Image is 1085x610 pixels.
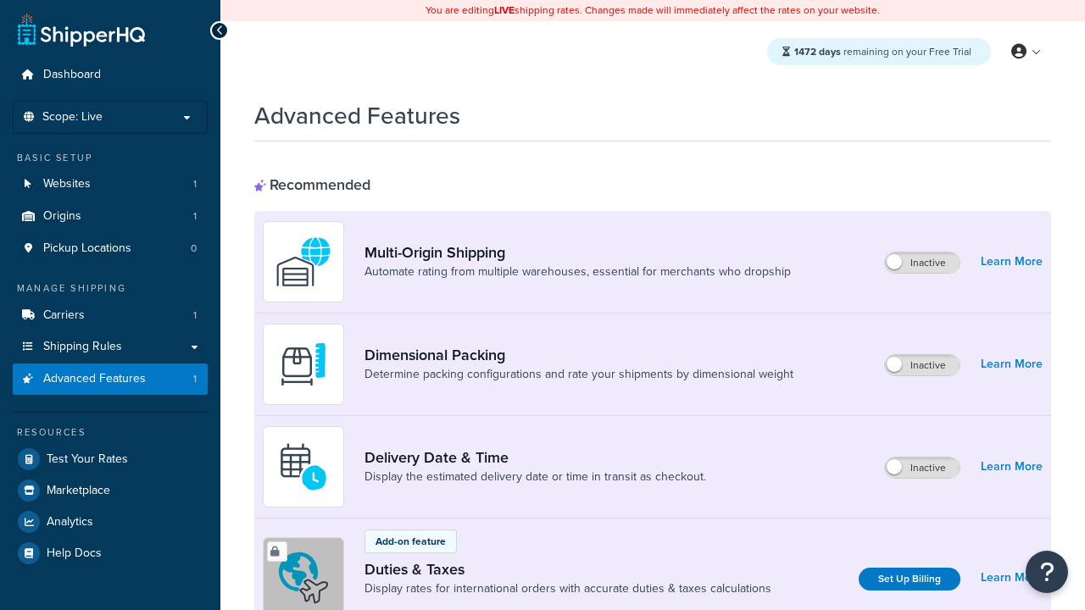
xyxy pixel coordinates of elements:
[13,59,208,91] a: Dashboard
[47,484,110,498] span: Marketplace
[794,44,971,59] span: remaining on your Free Trial
[43,340,122,354] span: Shipping Rules
[376,534,446,549] p: Add-on feature
[13,169,208,200] li: Websites
[193,209,197,224] span: 1
[47,546,102,561] span: Help Docs
[43,241,131,256] span: Pickup Locations
[193,177,197,191] span: 1
[364,243,791,262] a: Multi-Origin Shipping
[43,177,91,191] span: Websites
[364,469,706,485] a: Display the estimated delivery date or time in transit as checkout.
[13,363,208,395] li: Advanced Features
[981,566,1043,590] a: Learn More
[13,331,208,363] a: Shipping Rules
[364,580,771,597] a: Display rates for international orders with accurate duties & taxes calculations
[13,233,208,264] a: Pickup Locations0
[981,250,1043,274] a: Learn More
[364,560,771,579] a: Duties & Taxes
[364,346,793,364] a: Dimensional Packing
[13,281,208,296] div: Manage Shipping
[13,151,208,165] div: Basic Setup
[981,352,1043,376] a: Learn More
[13,538,208,568] a: Help Docs
[794,44,841,59] strong: 1472 days
[364,366,793,383] a: Determine packing configurations and rate your shipments by dimensional weight
[13,169,208,200] a: Websites1
[47,515,93,530] span: Analytics
[274,437,333,496] img: gfkeb5ejjkALwAAAABJRU5ErkJggg==
[885,355,960,375] label: Inactive
[364,448,706,467] a: Delivery Date & Time
[13,201,208,232] a: Origins1
[13,233,208,264] li: Pickup Locations
[42,110,103,125] span: Scope: Live
[193,308,197,323] span: 1
[274,335,333,394] img: DTVBYsAAAAAASUVORK5CYII=
[1026,551,1068,593] button: Open Resource Center
[274,232,333,291] img: WatD5o0RtDAAAAAElFTkSuQmCC
[885,252,960,273] label: Inactive
[191,241,197,256] span: 0
[43,209,81,224] span: Origins
[13,444,208,474] a: Test Your Rates
[885,457,960,478] label: Inactive
[364,263,791,280] a: Automate rating from multiple warehouses, essential for merchants who dropship
[43,308,85,323] span: Carriers
[13,507,208,537] a: Analytics
[13,201,208,232] li: Origins
[494,3,515,18] b: LIVE
[193,372,197,386] span: 1
[13,300,208,331] li: Carriers
[13,475,208,506] a: Marketplace
[47,452,128,467] span: Test Your Rates
[43,372,146,386] span: Advanced Features
[13,363,208,395] a: Advanced Features1
[859,568,960,591] a: Set Up Billing
[13,300,208,331] a: Carriers1
[254,99,460,132] h1: Advanced Features
[43,68,101,82] span: Dashboard
[981,455,1043,479] a: Learn More
[13,425,208,440] div: Resources
[254,175,370,194] div: Recommended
